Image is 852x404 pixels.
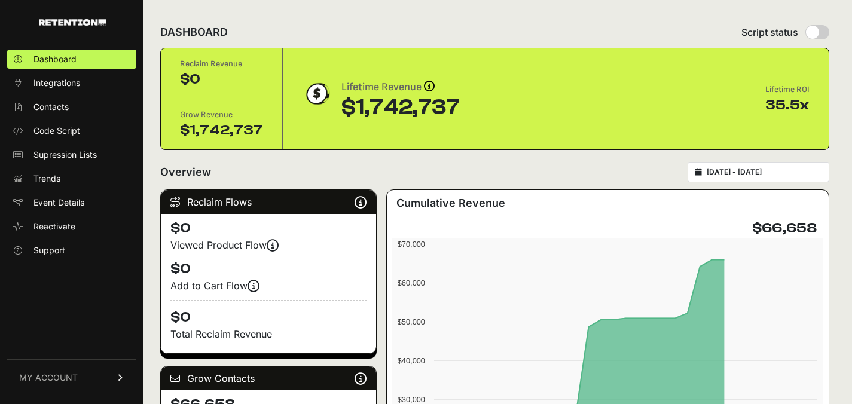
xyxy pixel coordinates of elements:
text: $70,000 [398,240,425,249]
span: MY ACCOUNT [19,372,78,384]
div: Viewed Product Flow [170,238,367,252]
a: Support [7,241,136,260]
img: dollar-coin-05c43ed7efb7bc0c12610022525b4bbbb207c7efeef5aecc26f025e68dcafac9.png [302,79,332,109]
text: $30,000 [398,395,425,404]
img: Retention.com [39,19,106,26]
div: $1,742,737 [180,121,263,140]
a: MY ACCOUNT [7,359,136,396]
i: Events are firing, and revenue is coming soon! Reclaim revenue is updated nightly. [267,245,279,246]
h2: DASHBOARD [160,24,228,41]
span: Contacts [33,101,69,113]
a: Dashboard [7,50,136,69]
span: Support [33,244,65,256]
a: Reactivate [7,217,136,236]
div: Lifetime Revenue [341,79,460,96]
text: $60,000 [398,278,425,287]
h3: Cumulative Revenue [396,195,505,212]
h4: $66,658 [752,219,817,238]
div: Reclaim Flows [161,190,376,214]
div: Add to Cart Flow [170,278,367,293]
h2: Overview [160,164,211,180]
div: $0 [180,70,263,89]
div: Grow Contacts [161,366,376,390]
span: Event Details [33,197,84,209]
span: Trends [33,173,60,185]
div: $1,742,737 [341,96,460,120]
a: Code Script [7,121,136,140]
div: 35.5x [765,96,810,115]
a: Event Details [7,193,136,212]
h4: $0 [170,219,367,238]
a: Integrations [7,74,136,93]
div: Grow Revenue [180,109,263,121]
a: Contacts [7,97,136,117]
span: Reactivate [33,221,75,232]
span: Dashboard [33,53,77,65]
h4: $0 [170,300,367,327]
h4: $0 [170,259,367,278]
text: $50,000 [398,317,425,326]
text: $40,000 [398,356,425,365]
p: Total Reclaim Revenue [170,327,367,341]
span: Integrations [33,77,80,89]
a: Trends [7,169,136,188]
a: Supression Lists [7,145,136,164]
span: Code Script [33,125,80,137]
div: Reclaim Revenue [180,58,263,70]
div: Lifetime ROI [765,84,810,96]
span: Supression Lists [33,149,97,161]
span: Script status [741,25,798,39]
